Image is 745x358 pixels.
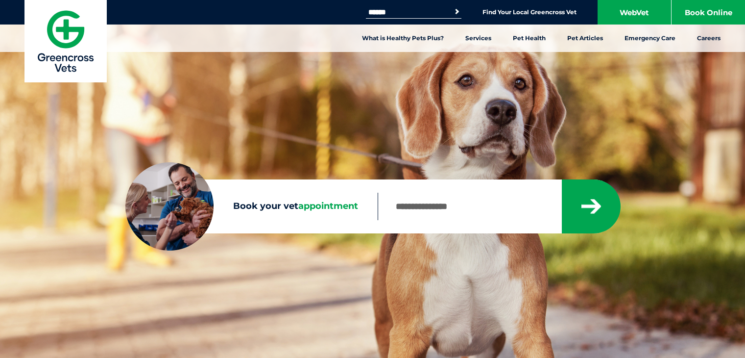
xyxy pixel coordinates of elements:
button: Search [452,7,462,17]
a: Emergency Care [614,25,686,52]
label: Book your vet [125,199,378,214]
a: Careers [686,25,731,52]
a: Pet Articles [556,25,614,52]
a: What is Healthy Pets Plus? [351,25,455,52]
a: Pet Health [502,25,556,52]
a: Services [455,25,502,52]
a: Find Your Local Greencross Vet [482,8,577,16]
span: appointment [298,201,358,211]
